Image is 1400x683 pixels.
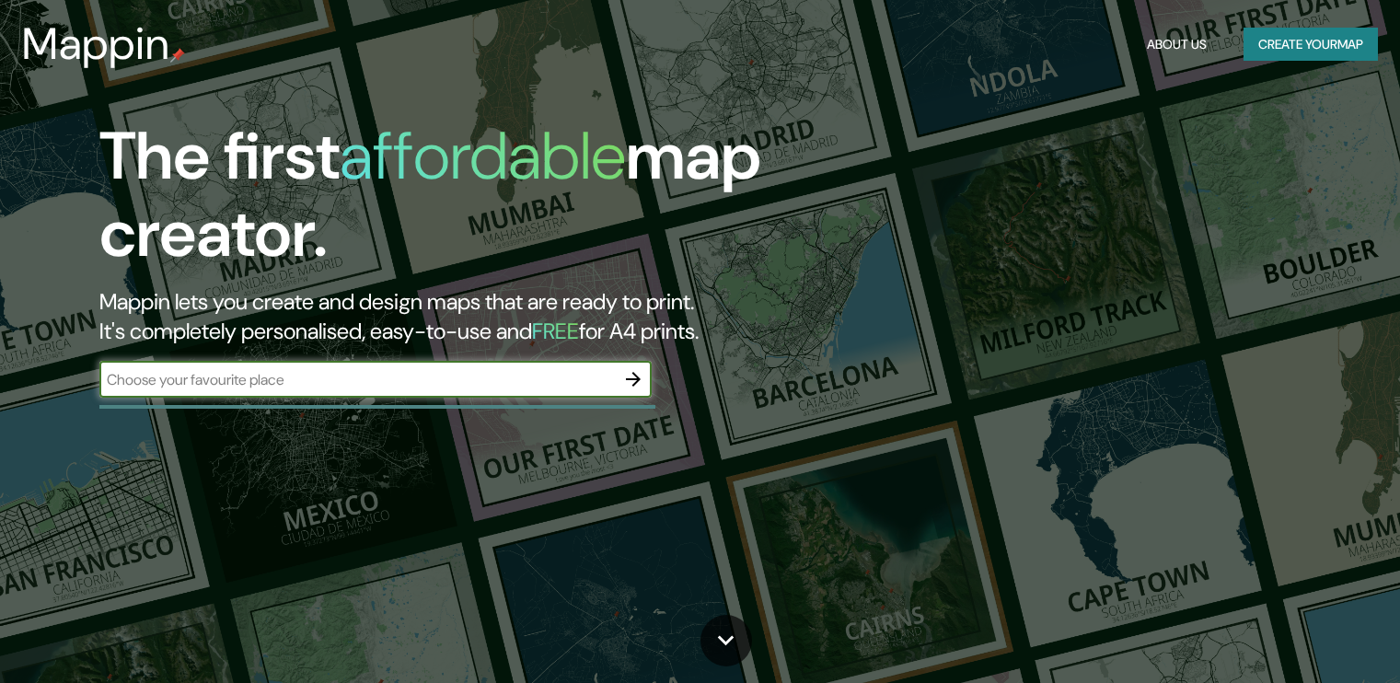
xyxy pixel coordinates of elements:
h2: Mappin lets you create and design maps that are ready to print. It's completely personalised, eas... [99,287,800,346]
input: Choose your favourite place [99,369,615,390]
h3: Mappin [22,18,170,70]
button: About Us [1140,28,1214,62]
h1: The first map creator. [99,118,800,287]
img: mappin-pin [170,48,185,63]
h1: affordable [340,113,626,199]
button: Create yourmap [1244,28,1378,62]
h5: FREE [532,317,579,345]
